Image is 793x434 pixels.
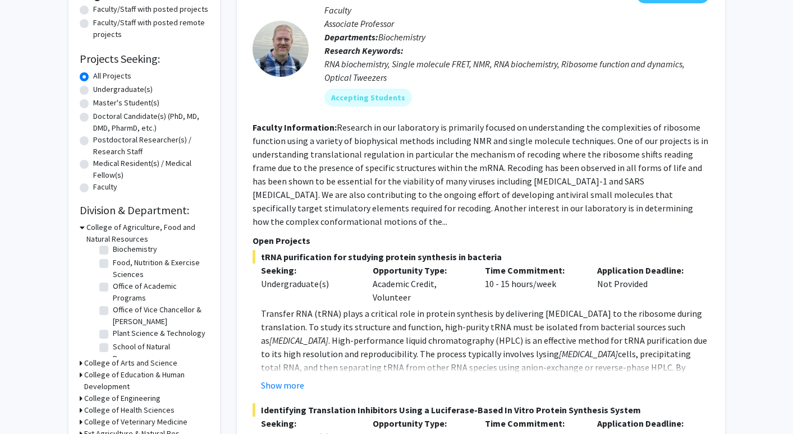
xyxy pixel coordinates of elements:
p: Seeking: [261,264,356,277]
label: Medical Resident(s) / Medical Fellow(s) [93,158,209,181]
span: Biochemistry [378,31,425,43]
p: Open Projects [253,234,709,247]
span: Identifying Translation Inhibitors Using a Luciferase-Based In Vitro Protein Synthesis System [253,403,709,417]
h3: College of Health Sciences [84,404,175,416]
b: Departments: [324,31,378,43]
mat-chip: Accepting Students [324,89,412,107]
p: Time Commitment: [485,417,580,430]
div: Undergraduate(s) [261,277,356,290]
span: . High-performance liquid chromatography (HPLC) is an effective method for tRNA purification due ... [261,335,707,359]
label: Food, Nutrition & Exercise Sciences [113,257,206,280]
p: Associate Professor [324,17,709,30]
h3: College of Veterinary Medicine [84,416,187,428]
p: Opportunity Type: [373,417,468,430]
div: Not Provided [589,264,701,304]
label: Faculty [93,181,117,193]
p: Application Deadline: [597,417,693,430]
p: Application Deadline: [597,264,693,277]
label: Master's Student(s) [93,97,159,109]
label: School of Natural Resources [113,341,206,364]
p: Opportunity Type: [373,264,468,277]
label: Undergraduate(s) [93,84,153,95]
h2: Division & Department: [80,204,209,217]
label: Office of Academic Programs [113,280,206,304]
label: Faculty/Staff with posted projects [93,3,208,15]
em: [MEDICAL_DATA] [269,335,328,346]
h3: College of Engineering [84,393,161,404]
h2: Projects Seeking: [80,52,209,66]
p: Faculty [324,3,709,17]
b: Research Keywords: [324,45,404,56]
div: Academic Credit, Volunteer [364,264,476,304]
b: Faculty Information: [253,122,337,133]
h3: College of Agriculture, Food and Natural Resources [86,221,209,245]
label: Doctoral Candidate(s) (PhD, MD, DMD, PharmD, etc.) [93,110,209,134]
em: [MEDICAL_DATA] [559,348,618,359]
label: Postdoctoral Researcher(s) / Research Staff [93,134,209,158]
iframe: Chat [8,384,48,426]
p: Seeking: [261,417,356,430]
h3: College of Education & Human Development [84,369,209,393]
label: Plant Science & Technology [113,327,205,339]
label: Office of Vice Chancellor & [PERSON_NAME] [113,304,206,327]
span: tRNA purification for studying protein synthesis in bacteria [253,250,709,264]
p: Time Commitment: [485,264,580,277]
div: RNA biochemistry, Single molecule FRET, NMR, RNA biochemistry, Ribosome function and dynamics, Op... [324,57,709,84]
h3: College of Arts and Science [84,357,177,369]
label: Faculty/Staff with posted remote projects [93,17,209,40]
label: All Projects [93,70,131,82]
div: 10 - 15 hours/week [476,264,589,304]
label: Biochemistry [113,243,157,255]
span: Transfer RNA (tRNA) plays a critical role in protein synthesis by delivering [MEDICAL_DATA] to th... [261,308,702,346]
button: Show more [261,378,304,392]
fg-read-more: Research in our laboratory is primarily focused on understanding the complexities of ribosome fun... [253,122,708,227]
